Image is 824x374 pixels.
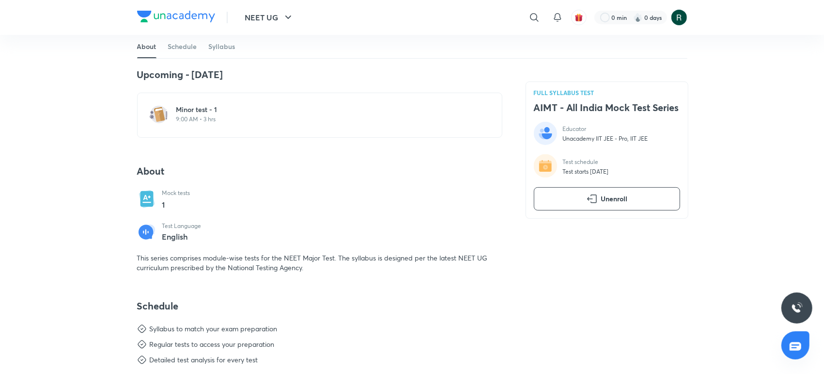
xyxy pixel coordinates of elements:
div: Regular tests to access your preparation [150,340,275,349]
a: Company Logo [137,11,215,25]
p: Test starts [DATE] [563,168,609,176]
h6: Minor test - 1 [176,105,475,114]
img: Company Logo [137,11,215,22]
button: Unenroll [534,187,680,211]
img: avatar [575,13,583,22]
p: 1 [162,199,190,211]
p: Educator [563,126,648,133]
img: Khushi Gupta [671,9,687,26]
p: Mock tests [162,189,190,197]
h4: Schedule [137,300,502,312]
img: test [149,105,169,124]
span: Unenroll [601,194,628,204]
span: This series comprises module-wise tests for the NEET Major Test. The syllabus is designed per the... [137,253,488,272]
p: English [162,232,202,241]
h4: AIMT - All India Mock Test Series [534,101,680,114]
a: Schedule [168,35,197,58]
button: avatar [571,10,587,25]
div: Detailed test analysis for every test [150,355,258,365]
h4: Upcoming - [DATE] [137,68,502,81]
img: ttu [791,302,803,314]
button: NEET UG [239,8,300,27]
p: 9:00 AM • 3 hrs [176,115,475,123]
a: Syllabus [209,35,235,58]
p: Test schedule [563,158,609,166]
a: About [137,35,156,58]
h4: About [137,165,502,178]
p: FULL SYLLABUS TEST [534,90,680,96]
p: Unacademy IIT JEE - Pro, IIT JEE [563,135,648,143]
p: Test Language [162,222,202,230]
img: streak [633,13,643,22]
div: Syllabus to match your exam preparation [150,324,278,334]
